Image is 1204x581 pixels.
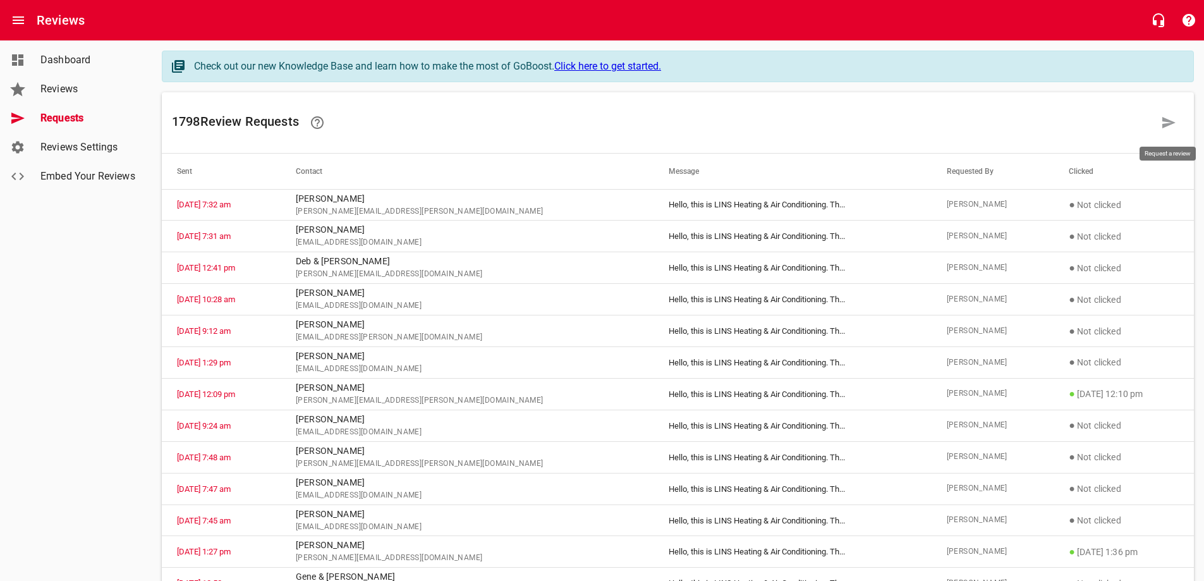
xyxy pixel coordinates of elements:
[296,255,638,268] p: Deb & [PERSON_NAME]
[947,388,1039,400] span: [PERSON_NAME]
[932,154,1054,189] th: Requested By
[1069,386,1179,401] p: [DATE] 12:10 pm
[1069,324,1179,339] p: Not clicked
[947,482,1039,495] span: [PERSON_NAME]
[177,358,231,367] a: [DATE] 1:29 pm
[296,394,638,407] span: [PERSON_NAME][EMAIL_ADDRESS][PERSON_NAME][DOMAIN_NAME]
[296,192,638,205] p: [PERSON_NAME]
[177,326,231,336] a: [DATE] 9:12 am
[1069,451,1075,463] span: ●
[296,476,638,489] p: [PERSON_NAME]
[296,539,638,552] p: [PERSON_NAME]
[1069,325,1075,337] span: ●
[1069,419,1075,431] span: ●
[296,286,638,300] p: [PERSON_NAME]
[1069,450,1179,465] p: Not clicked
[1174,5,1204,35] button: Support Portal
[947,514,1039,527] span: [PERSON_NAME]
[296,508,638,521] p: [PERSON_NAME]
[177,547,231,556] a: [DATE] 1:27 pm
[947,451,1039,463] span: [PERSON_NAME]
[296,363,638,376] span: [EMAIL_ADDRESS][DOMAIN_NAME]
[654,505,931,536] td: Hello, this is LINS Heating & Air Conditioning. Th ...
[1069,293,1075,305] span: ●
[177,200,231,209] a: [DATE] 7:32 am
[1069,388,1075,400] span: ●
[296,458,638,470] span: [PERSON_NAME][EMAIL_ADDRESS][PERSON_NAME][DOMAIN_NAME]
[654,441,931,473] td: Hello, this is LINS Heating & Air Conditioning. Th ...
[654,410,931,441] td: Hello, this is LINS Heating & Air Conditioning. Th ...
[1069,355,1179,370] p: Not clicked
[296,331,638,344] span: [EMAIL_ADDRESS][PERSON_NAME][DOMAIN_NAME]
[1069,260,1179,276] p: Not clicked
[177,263,235,272] a: [DATE] 12:41 pm
[3,5,33,35] button: Open drawer
[40,140,137,155] span: Reviews Settings
[296,552,638,565] span: [PERSON_NAME][EMAIL_ADDRESS][DOMAIN_NAME]
[654,284,931,315] td: Hello, this is LINS Heating & Air Conditioning. Th ...
[947,293,1039,306] span: [PERSON_NAME]
[177,484,231,494] a: [DATE] 7:47 am
[1069,418,1179,433] p: Not clicked
[296,236,638,249] span: [EMAIL_ADDRESS][DOMAIN_NAME]
[1069,544,1179,560] p: [DATE] 1:36 pm
[296,223,638,236] p: [PERSON_NAME]
[296,205,638,218] span: [PERSON_NAME][EMAIL_ADDRESS][PERSON_NAME][DOMAIN_NAME]
[1069,230,1075,242] span: ●
[194,59,1181,74] div: Check out our new Knowledge Base and learn how to make the most of GoBoost.
[1069,513,1179,528] p: Not clicked
[947,419,1039,432] span: [PERSON_NAME]
[302,107,332,138] a: Learn how requesting reviews can improve your online presence
[1054,154,1194,189] th: Clicked
[281,154,654,189] th: Contact
[654,252,931,284] td: Hello, this is LINS Heating & Air Conditioning. Th ...
[1069,262,1075,274] span: ●
[1069,481,1179,496] p: Not clicked
[296,318,638,331] p: [PERSON_NAME]
[1069,292,1179,307] p: Not clicked
[177,389,235,399] a: [DATE] 12:09 pm
[654,221,931,252] td: Hello, this is LINS Heating & Air Conditioning. Th ...
[554,60,661,72] a: Click here to get started.
[296,268,638,281] span: [PERSON_NAME][EMAIL_ADDRESS][DOMAIN_NAME]
[296,444,638,458] p: [PERSON_NAME]
[40,169,137,184] span: Embed Your Reviews
[654,189,931,221] td: Hello, this is LINS Heating & Air Conditioning. Th ...
[1069,199,1075,211] span: ●
[296,426,638,439] span: [EMAIL_ADDRESS][DOMAIN_NAME]
[1069,197,1179,212] p: Not clicked
[1069,546,1075,558] span: ●
[947,546,1039,558] span: [PERSON_NAME]
[296,300,638,312] span: [EMAIL_ADDRESS][DOMAIN_NAME]
[1069,356,1075,368] span: ●
[654,154,931,189] th: Message
[654,315,931,347] td: Hello, this is LINS Heating & Air Conditioning. Th ...
[296,489,638,502] span: [EMAIL_ADDRESS][DOMAIN_NAME]
[177,453,231,462] a: [DATE] 7:48 am
[40,111,137,126] span: Requests
[654,536,931,568] td: Hello, this is LINS Heating & Air Conditioning. Th ...
[947,230,1039,243] span: [PERSON_NAME]
[654,378,931,410] td: Hello, this is LINS Heating & Air Conditioning. Th ...
[296,350,638,363] p: [PERSON_NAME]
[947,325,1039,338] span: [PERSON_NAME]
[1069,482,1075,494] span: ●
[947,357,1039,369] span: [PERSON_NAME]
[177,295,235,304] a: [DATE] 10:28 am
[172,107,1153,138] h6: 1798 Review Request s
[1143,5,1174,35] button: Live Chat
[177,231,231,241] a: [DATE] 7:31 am
[37,10,85,30] h6: Reviews
[947,262,1039,274] span: [PERSON_NAME]
[1069,229,1179,244] p: Not clicked
[162,154,281,189] th: Sent
[947,199,1039,211] span: [PERSON_NAME]
[40,52,137,68] span: Dashboard
[1069,514,1075,526] span: ●
[40,82,137,97] span: Reviews
[177,421,231,431] a: [DATE] 9:24 am
[654,347,931,379] td: Hello, this is LINS Heating & Air Conditioning. Th ...
[296,381,638,394] p: [PERSON_NAME]
[296,413,638,426] p: [PERSON_NAME]
[654,473,931,505] td: Hello, this is LINS Heating & Air Conditioning. Th ...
